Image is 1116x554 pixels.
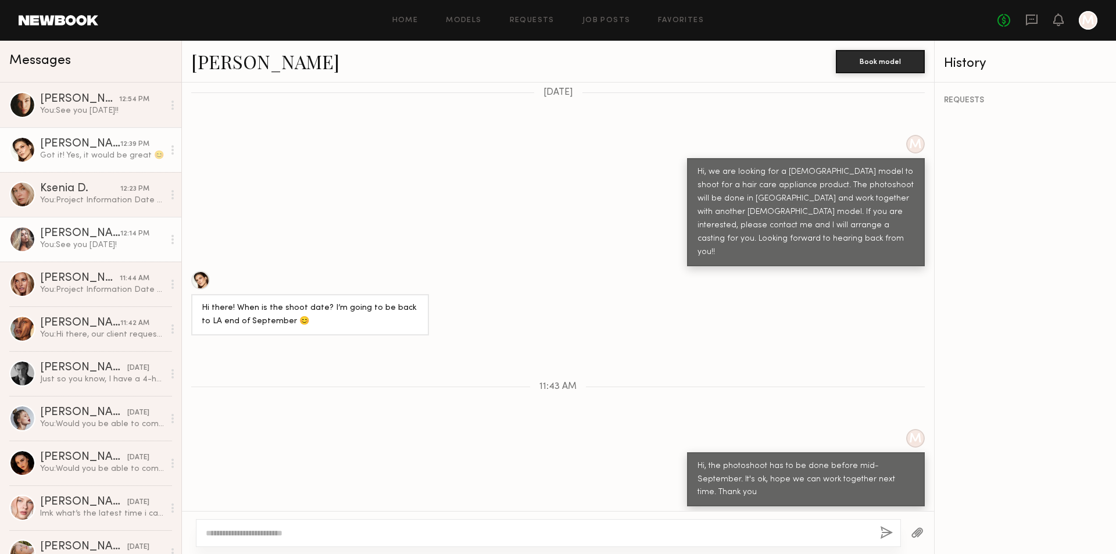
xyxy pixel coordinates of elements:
[120,273,149,284] div: 11:44 AM
[40,183,120,195] div: Ksenia D.
[127,542,149,553] div: [DATE]
[40,407,127,419] div: [PERSON_NAME]
[127,408,149,419] div: [DATE]
[127,497,149,508] div: [DATE]
[510,17,555,24] a: Requests
[40,317,120,329] div: [PERSON_NAME]
[40,150,164,161] div: Got it! Yes, it would be great 😊
[582,17,631,24] a: Job Posts
[202,302,419,328] div: Hi there! When is the shoot date? I’m going to be back to LA end of September 😊
[119,94,149,105] div: 12:54 PM
[392,17,419,24] a: Home
[40,273,120,284] div: [PERSON_NAME]
[40,452,127,463] div: [PERSON_NAME]
[40,496,127,508] div: [PERSON_NAME]
[120,184,149,195] div: 12:23 PM
[127,363,149,374] div: [DATE]
[697,166,914,259] div: Hi, we are looking for a [DEMOGRAPHIC_DATA] model to shoot for a hair care appliance product. The...
[120,318,149,329] div: 11:42 AM
[40,463,164,474] div: You: Would you be able to come for the casting [DATE] or next week? Please let me know what date ...
[40,228,120,240] div: [PERSON_NAME]
[191,49,339,74] a: [PERSON_NAME]
[9,54,71,67] span: Messages
[40,508,164,519] div: lmk what’s the latest time i can come that day!:)
[40,94,119,105] div: [PERSON_NAME]
[40,362,127,374] div: [PERSON_NAME]
[446,17,481,24] a: Models
[539,382,577,392] span: 11:43 AM
[40,138,120,150] div: [PERSON_NAME]
[836,50,925,73] button: Book model
[40,105,164,116] div: You: See you [DATE]!!
[543,88,573,98] span: [DATE]
[836,56,925,66] a: Book model
[697,460,914,500] div: Hi, the photoshoot has to be done before mid-September. It's ok, hope we can work together next t...
[40,195,164,206] div: You: Project Information Date & Time: [ September] Location: [ [GEOGRAPHIC_DATA]] Duration: [ App...
[658,17,704,24] a: Favorites
[40,240,164,251] div: You: See you [DATE]!
[1079,11,1097,30] a: M
[120,228,149,240] div: 12:14 PM
[120,139,149,150] div: 12:39 PM
[40,329,164,340] div: You: Hi there, our client requests that all the models have to be cast in person. If you are inte...
[40,541,127,553] div: [PERSON_NAME]
[944,57,1107,70] div: History
[127,452,149,463] div: [DATE]
[944,96,1107,105] div: REQUESTS
[40,284,164,295] div: You: Project Information Date & Time: [ September] Location: [ [GEOGRAPHIC_DATA]] Duration: [ App...
[40,374,164,385] div: Just so you know, I have a 4-hour minimum at $200/hour, even if the booking is for less time. If ...
[40,419,164,430] div: You: Would you be able to come for the casting [DATE] or next week? Please let me know what date ...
